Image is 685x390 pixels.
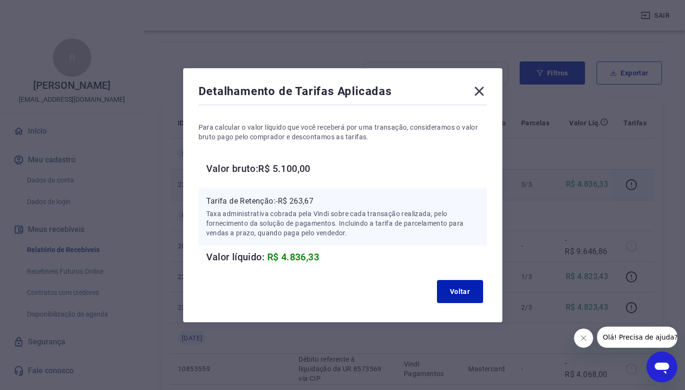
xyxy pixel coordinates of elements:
[6,7,81,14] span: Olá! Precisa de ajuda?
[199,84,487,103] div: Detalhamento de Tarifas Aplicadas
[574,329,593,348] iframe: Fechar mensagem
[206,249,487,265] h6: Valor líquido:
[206,161,487,176] h6: Valor bruto: R$ 5.100,00
[647,352,677,382] iframe: Botão para abrir a janela de mensagens
[206,195,479,207] p: Tarifa de Retenção: -R$ 263,67
[199,122,487,142] p: Para calcular o valor líquido que você receberá por uma transação, consideramos o valor bruto pag...
[267,251,319,263] span: R$ 4.836,33
[437,280,483,303] button: Voltar
[597,327,677,348] iframe: Mensagem da empresa
[206,209,479,238] p: Taxa administrativa cobrada pela Vindi sobre cada transação realizada, pelo fornecimento da soluç...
